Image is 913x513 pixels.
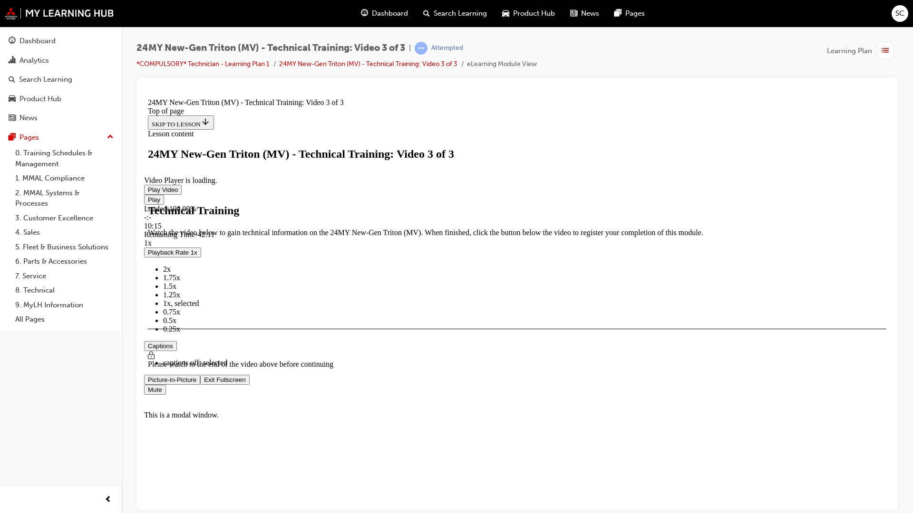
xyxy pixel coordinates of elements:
[431,44,463,53] div: Attempted
[4,109,117,127] a: News
[416,4,495,23] a: search-iconSearch Learning
[11,171,117,186] a: 1. MMAL Compliance
[11,211,117,226] a: 3. Customer Excellence
[11,240,117,255] a: 5. Fleet & Business Solutions
[9,114,16,123] span: news-icon
[4,52,117,69] a: Analytics
[882,45,889,57] span: list-icon
[827,46,872,57] span: Learning Plan
[11,312,117,327] a: All Pages
[563,4,607,23] a: news-iconNews
[467,59,537,70] li: eLearning Module View
[9,57,16,65] span: chart-icon
[570,8,577,19] span: news-icon
[4,129,117,146] button: Pages
[892,5,908,22] button: SC
[19,36,56,47] div: Dashboard
[827,42,898,60] button: Learning Plan
[4,90,117,108] a: Product Hub
[11,225,117,240] a: 4. Sales
[9,37,16,46] span: guage-icon
[625,8,645,19] span: Pages
[19,132,39,143] div: Pages
[895,8,904,19] span: SC
[11,254,117,269] a: 6. Parts & Accessories
[9,76,15,84] span: search-icon
[361,8,368,19] span: guage-icon
[19,55,49,66] div: Analytics
[19,113,38,123] div: News
[11,298,117,313] a: 9. MyLH Information
[11,186,117,211] a: 2. MMAL Systems & Processes
[105,494,112,506] span: prev-icon
[502,8,509,19] span: car-icon
[11,283,117,298] a: 8. Technical
[353,4,416,23] a: guage-iconDashboard
[423,8,430,19] span: search-icon
[9,95,16,104] span: car-icon
[4,30,117,129] button: DashboardAnalyticsSearch LearningProduct HubNews
[11,146,117,171] a: 0. Training Schedules & Management
[607,4,652,23] a: pages-iconPages
[19,94,61,104] div: Product Hub
[372,8,408,19] span: Dashboard
[4,32,117,50] a: Dashboard
[9,133,16,142] span: pages-icon
[4,71,117,88] a: Search Learning
[19,74,72,85] div: Search Learning
[409,43,411,54] span: |
[11,269,117,284] a: 7. Service
[415,42,427,55] span: learningRecordVerb_ATTEMPT-icon
[23,203,723,204] div: Video player
[434,8,487,19] span: Search Learning
[136,43,405,54] span: 24MY New-Gen Triton (MV) - Technical Training: Video 3 of 3
[581,8,599,19] span: News
[614,8,622,19] span: pages-icon
[495,4,563,23] a: car-iconProduct Hub
[513,8,555,19] span: Product Hub
[136,60,270,68] a: *COMPULSORY* Technician - Learning Plan 1
[279,60,457,68] a: 24MY New-Gen Triton (MV) - Technical Training: Video 3 of 3
[5,7,114,19] img: mmal
[107,131,114,143] span: up-icon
